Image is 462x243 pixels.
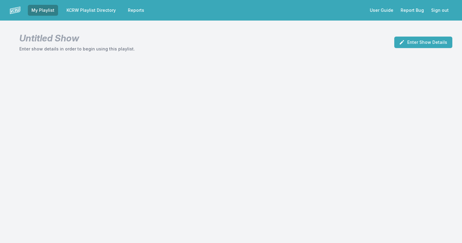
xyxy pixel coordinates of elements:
[394,37,452,48] button: Enter Show Details
[28,5,58,16] a: My Playlist
[428,5,452,16] button: Sign out
[19,33,135,44] h1: Untitled Show
[397,5,428,16] a: Report Bug
[124,5,148,16] a: Reports
[19,46,135,52] p: Enter show details in order to begin using this playlist.
[63,5,119,16] a: KCRW Playlist Directory
[366,5,397,16] a: User Guide
[10,5,21,16] img: logo-white-87cec1fa9cbef997252546196dc51331.png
